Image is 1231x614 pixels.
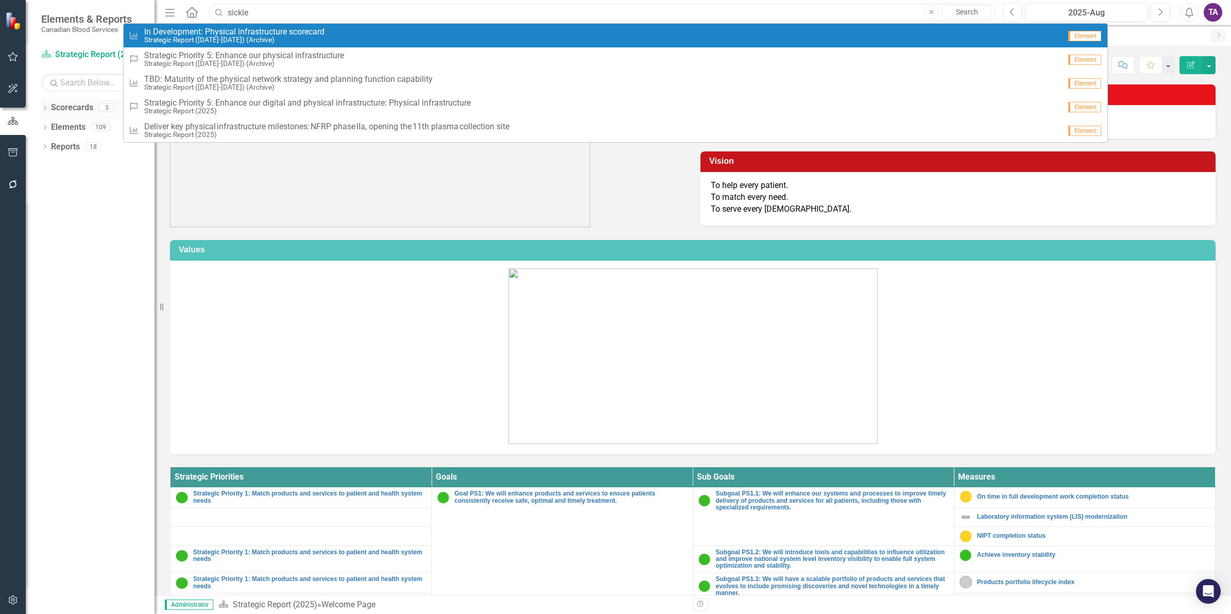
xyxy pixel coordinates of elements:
button: 2025-Aug [1025,3,1148,22]
img: On Target [176,577,188,589]
span: TBD: Maturity of the physical network strategy and planning function capability [144,75,433,84]
a: Achieve inventory stability [977,552,1210,558]
small: Strategic Report ([DATE]-[DATE]) (Archive) [144,36,324,44]
a: Elements [51,122,86,133]
a: Strategic Priority 1: Match products and services to patient and health system needs [193,490,426,504]
a: Strategic Priority 5: Enhance our physical infrastructureStrategic Report ([DATE]-[DATE]) (Archiv... [124,47,1107,71]
small: Strategic Report ([DATE]-[DATE]) (Archive) [144,60,344,67]
span: Strategic Priority 5: Enhance our physical infrastructure [144,51,344,60]
img: Not Defined [960,511,972,523]
a: In Development: Physical infrastructure scorecardStrategic Report ([DATE]-[DATE]) (Archive)Element [124,24,1107,47]
p: To help every patient. To match every need. To serve every [DEMOGRAPHIC_DATA]. [711,180,1205,215]
span: Deliver key physical infrastructure milestones: NFRP phase IIa, opening the 11th plasma collectio... [144,122,509,131]
td: Double-Click to Edit Right Click for Context Menu [954,573,1215,593]
a: Subgoal PS1.3: We will have a scalable portfolio of products and services that evolves to include... [716,576,949,596]
div: 2025-Aug [1029,7,1144,19]
a: Reports [51,141,80,153]
span: Element [1068,55,1101,65]
td: Double-Click to Edit Right Click for Context Menu [954,507,1215,526]
span: Element [1068,78,1101,89]
img: CBS_values.png [508,268,878,444]
img: Caution [960,490,972,503]
img: On Target [698,553,711,566]
td: Double-Click to Edit Right Click for Context Menu [170,573,432,593]
h3: Vision [709,157,1210,166]
span: Element [1068,126,1101,136]
h3: Values [179,245,1210,254]
a: Goal PS1: We will enhance products and services to ensure patients consistently receive safe, opt... [454,490,687,504]
img: On Target [698,580,711,592]
small: Strategic Report (2025) [144,107,471,115]
a: Strategic Priority 1: Match products and services to patient and health system needs [193,549,426,562]
td: Double-Click to Edit Right Click for Context Menu [693,573,954,612]
span: Elements & Reports [41,13,132,25]
a: Strategic Priority 1: Match products and services to patient and health system needs [193,576,426,589]
button: TA [1204,3,1222,22]
td: Double-Click to Edit Right Click for Context Menu [693,487,954,545]
td: Double-Click to Edit Right Click for Context Menu [170,487,432,507]
div: Open Intercom Messenger [1196,579,1221,604]
a: Laboratory information system (LIS) modernization [977,514,1210,520]
a: Subgoal PS1.1: We will enhance our systems and processes to improve timely delivery of products a... [716,490,949,511]
a: Strategic Report (2025) [233,600,317,609]
img: CBS_logo_descriptions%20v2.png [170,84,590,227]
div: 3 [98,104,115,112]
td: Double-Click to Edit Right Click for Context Menu [170,545,432,573]
td: Double-Click to Edit Right Click for Context Menu [954,545,1215,573]
td: Double-Click to Edit Right Click for Context Menu [954,487,1215,507]
div: 109 [91,123,111,132]
img: Caution [960,530,972,542]
input: Search ClearPoint... [209,4,995,22]
a: Deliver key physical infrastructure milestones: NFRP phase IIa, opening the 11th plasma collectio... [124,118,1107,142]
img: No Information [960,576,972,588]
span: Strategic Priority 5: Enhance our digital and physical infrastructure: Physical infrastructure [144,98,471,108]
td: Double-Click to Edit Right Click for Context Menu [954,526,1215,545]
a: On time in full development work completion status [977,493,1210,500]
a: Scorecards [51,102,93,114]
div: 18 [85,142,101,151]
img: On Target [176,550,188,562]
a: Search [941,5,993,20]
img: On Target [437,491,449,504]
span: Element [1068,102,1101,112]
img: On Target [176,491,188,504]
img: ClearPoint Strategy [5,11,23,29]
td: Double-Click to Edit Right Click for Context Menu [693,545,954,573]
a: TBD: Maturity of the physical network strategy and planning function capabilityStrategic Report (... [124,71,1107,95]
span: In Development: Physical infrastructure scorecard [144,27,324,37]
td: Double-Click to Edit Right Click for Context Menu [432,487,693,612]
small: Canadian Blood Services [41,25,132,33]
a: Strategic Report (2025) [41,49,144,61]
small: Strategic Report (2025) [144,131,509,139]
img: On Target [698,494,711,507]
a: NIPT completion status [977,533,1210,539]
input: Search Below... [41,74,144,92]
span: Element [1068,31,1101,41]
a: Subgoal PS1.2: We will introduce tools and capabilities to influence utilization and improve nati... [716,549,949,570]
div: » [218,599,685,611]
span: Administrator [165,600,213,610]
a: Strategic Priority 5: Enhance our digital and physical infrastructure: Physical infrastructureStr... [124,95,1107,118]
a: Products portfolio lifecycle index [977,579,1210,586]
div: Welcome Page [321,600,375,609]
img: On Target [960,549,972,561]
small: Strategic Report ([DATE]-[DATE]) (Archive) [144,83,433,91]
td: Double-Click to Edit Right Click for Context Menu [954,593,1215,612]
